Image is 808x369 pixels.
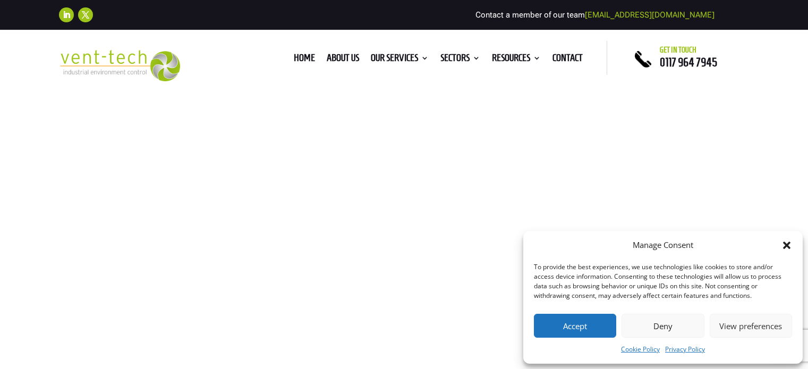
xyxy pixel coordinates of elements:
[475,10,715,20] span: Contact a member of our team
[492,54,541,66] a: Resources
[710,314,792,338] button: View preferences
[534,314,616,338] button: Accept
[552,54,583,66] a: Contact
[621,343,660,356] a: Cookie Policy
[660,56,717,68] a: 0117 964 7945
[327,54,359,66] a: About us
[440,54,480,66] a: Sectors
[534,262,791,301] div: To provide the best experiences, we use technologies like cookies to store and/or access device i...
[781,240,792,251] div: Close dialog
[633,239,693,252] div: Manage Consent
[371,54,429,66] a: Our Services
[78,7,93,22] a: Follow on X
[585,10,715,20] a: [EMAIL_ADDRESS][DOMAIN_NAME]
[665,343,705,356] a: Privacy Policy
[59,50,181,81] img: 2023-09-27T08_35_16.549ZVENT-TECH---Clear-background
[622,314,704,338] button: Deny
[59,7,74,22] a: Follow on LinkedIn
[294,54,315,66] a: Home
[660,46,696,54] span: Get in touch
